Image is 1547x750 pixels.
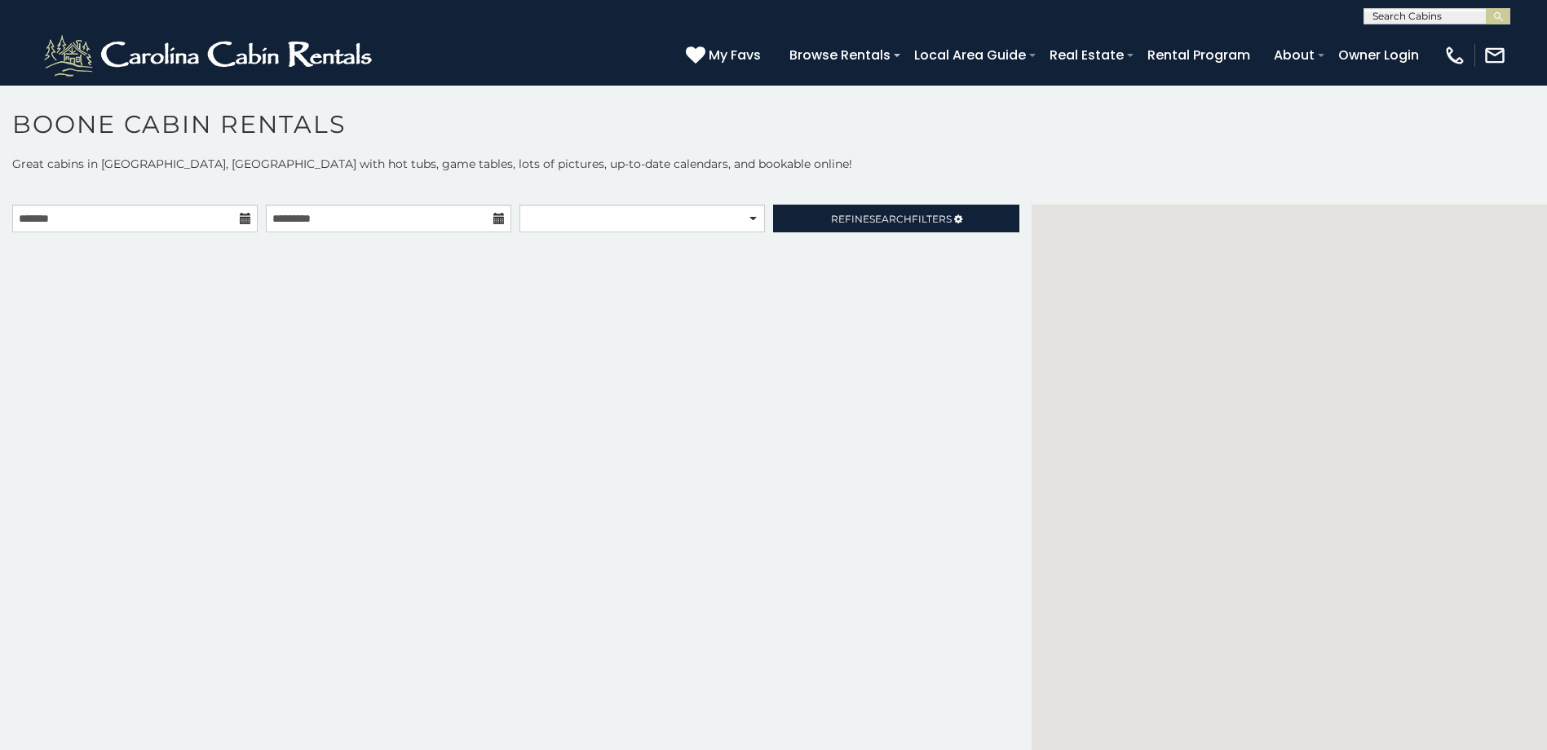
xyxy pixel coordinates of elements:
[1041,41,1132,69] a: Real Estate
[773,205,1019,232] a: RefineSearchFilters
[781,41,899,69] a: Browse Rentals
[686,45,765,66] a: My Favs
[1266,41,1323,69] a: About
[1139,41,1258,69] a: Rental Program
[1443,44,1466,67] img: phone-regular-white.png
[1483,44,1506,67] img: mail-regular-white.png
[709,45,761,65] span: My Favs
[1330,41,1427,69] a: Owner Login
[869,213,912,225] span: Search
[41,31,379,80] img: White-1-2.png
[906,41,1034,69] a: Local Area Guide
[831,213,952,225] span: Refine Filters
